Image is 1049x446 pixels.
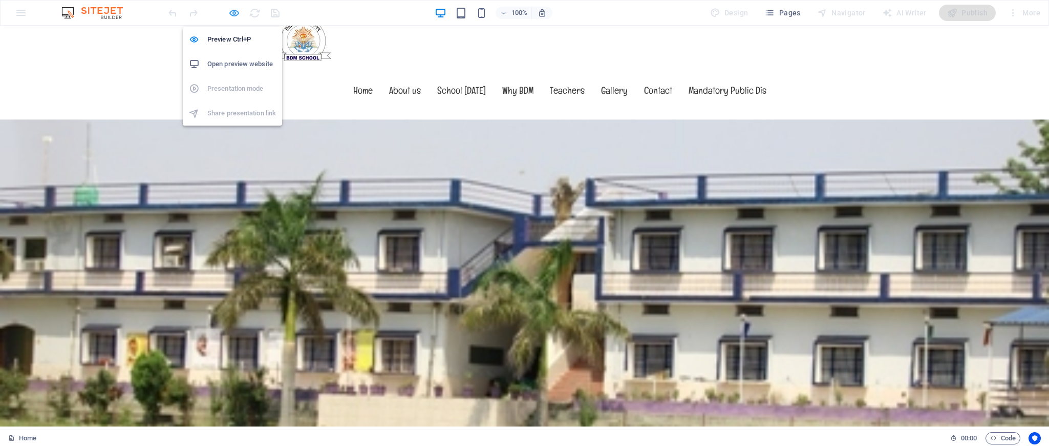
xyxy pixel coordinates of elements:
h6: Session time [950,432,977,444]
a: Mandatory Public Dis [680,35,775,94]
h6: 100% [511,7,527,19]
a: Gallery [593,35,636,94]
button: Usercentrics [1029,432,1041,444]
span: : [968,434,970,442]
h6: Open preview website [207,58,276,70]
span: 00 00 [961,432,977,444]
a: School [DATE] [429,35,494,94]
a: Click to cancel selection. Double-click to open Pages [8,432,36,444]
h6: Preview Ctrl+P [207,33,276,46]
button: 100% [496,7,532,19]
i: On resize automatically adjust zoom level to fit chosen device. [538,8,547,17]
a: Home [345,35,381,94]
button: Code [986,432,1020,444]
a: Why BDM [494,35,542,94]
img: Editor Logo [59,7,136,19]
a: Contact [636,35,680,94]
span: Code [990,432,1016,444]
button: Pages [760,5,804,21]
a: Teachers [542,35,593,94]
a: About us [381,35,429,94]
span: Pages [764,8,800,18]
